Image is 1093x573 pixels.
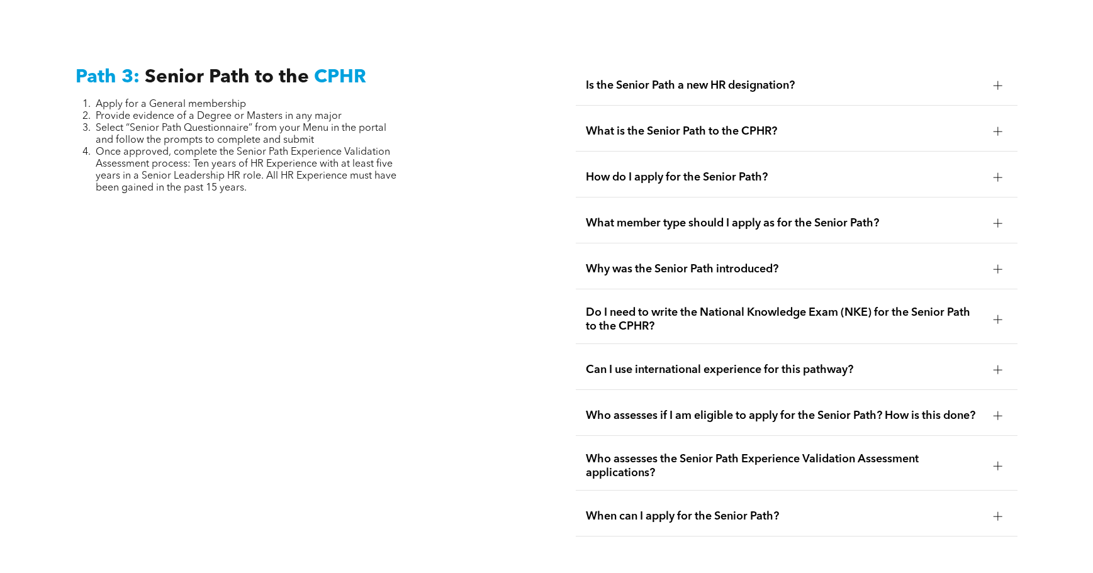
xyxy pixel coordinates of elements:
span: Once approved, complete the Senior Path Experience Validation Assessment process: Ten years of HR... [96,147,396,193]
span: How do I apply for the Senior Path? [586,170,984,184]
span: Is the Senior Path a new HR designation? [586,79,984,92]
span: CPHR [314,68,366,87]
span: Senior Path to the [145,68,309,87]
span: Why was the Senior Path introduced? [586,262,984,276]
span: Who assesses if I am eligible to apply for the Senior Path? How is this done? [586,409,984,423]
span: What member type should I apply as for the Senior Path? [586,216,984,230]
span: Do I need to write the National Knowledge Exam (NKE) for the Senior Path to the CPHR? [586,306,984,333]
span: Provide evidence of a Degree or Masters in any major [96,111,342,121]
span: What is the Senior Path to the CPHR? [586,125,984,138]
span: Path 3: [76,68,140,87]
span: Apply for a General membership [96,99,246,109]
span: Can I use international experience for this pathway? [586,363,984,377]
span: Select “Senior Path Questionnaire” from your Menu in the portal and follow the prompts to complet... [96,123,386,145]
span: Who assesses the Senior Path Experience Validation Assessment applications? [586,452,984,480]
span: When can I apply for the Senior Path? [586,509,984,523]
